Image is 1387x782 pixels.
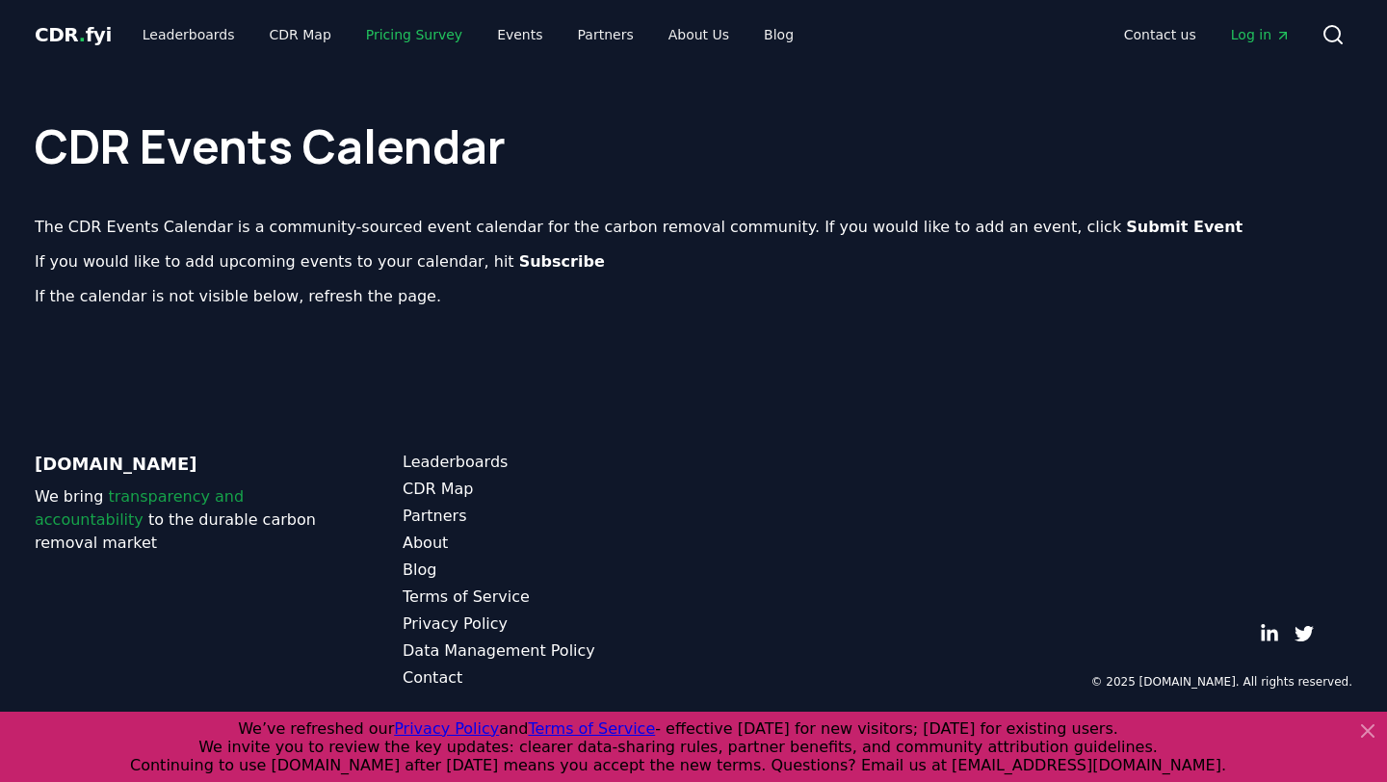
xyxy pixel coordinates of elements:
a: Blog [403,559,693,582]
a: Partners [403,505,693,528]
a: Blog [748,17,809,52]
a: CDR.fyi [35,21,112,48]
a: LinkedIn [1260,624,1279,643]
a: Pricing Survey [351,17,478,52]
nav: Main [127,17,809,52]
p: If you would like to add upcoming events to your calendar, hit [35,250,1352,274]
span: transparency and accountability [35,487,244,529]
a: Contact [403,666,693,690]
a: About Us [653,17,745,52]
h1: CDR Events Calendar [35,85,1352,169]
p: © 2025 [DOMAIN_NAME]. All rights reserved. [1090,674,1352,690]
span: CDR fyi [35,23,112,46]
a: Data Management Policy [403,639,693,663]
a: Events [482,17,558,52]
a: CDR Map [254,17,347,52]
a: Privacy Policy [403,613,693,636]
p: If the calendar is not visible below, refresh the page. [35,285,1352,308]
a: Leaderboards [403,451,693,474]
span: Log in [1231,25,1291,44]
a: Partners [563,17,649,52]
a: CDR Map [403,478,693,501]
a: Contact us [1109,17,1212,52]
p: We bring to the durable carbon removal market [35,485,326,555]
a: Log in [1216,17,1306,52]
a: About [403,532,693,555]
b: Subscribe [519,252,605,271]
p: The CDR Events Calendar is a community-sourced event calendar for the carbon removal community. I... [35,216,1352,239]
a: Terms of Service [403,586,693,609]
b: Submit Event [1126,218,1243,236]
span: . [79,23,86,46]
p: [DOMAIN_NAME] [35,451,326,478]
a: Leaderboards [127,17,250,52]
a: Twitter [1295,624,1314,643]
nav: Main [1109,17,1306,52]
